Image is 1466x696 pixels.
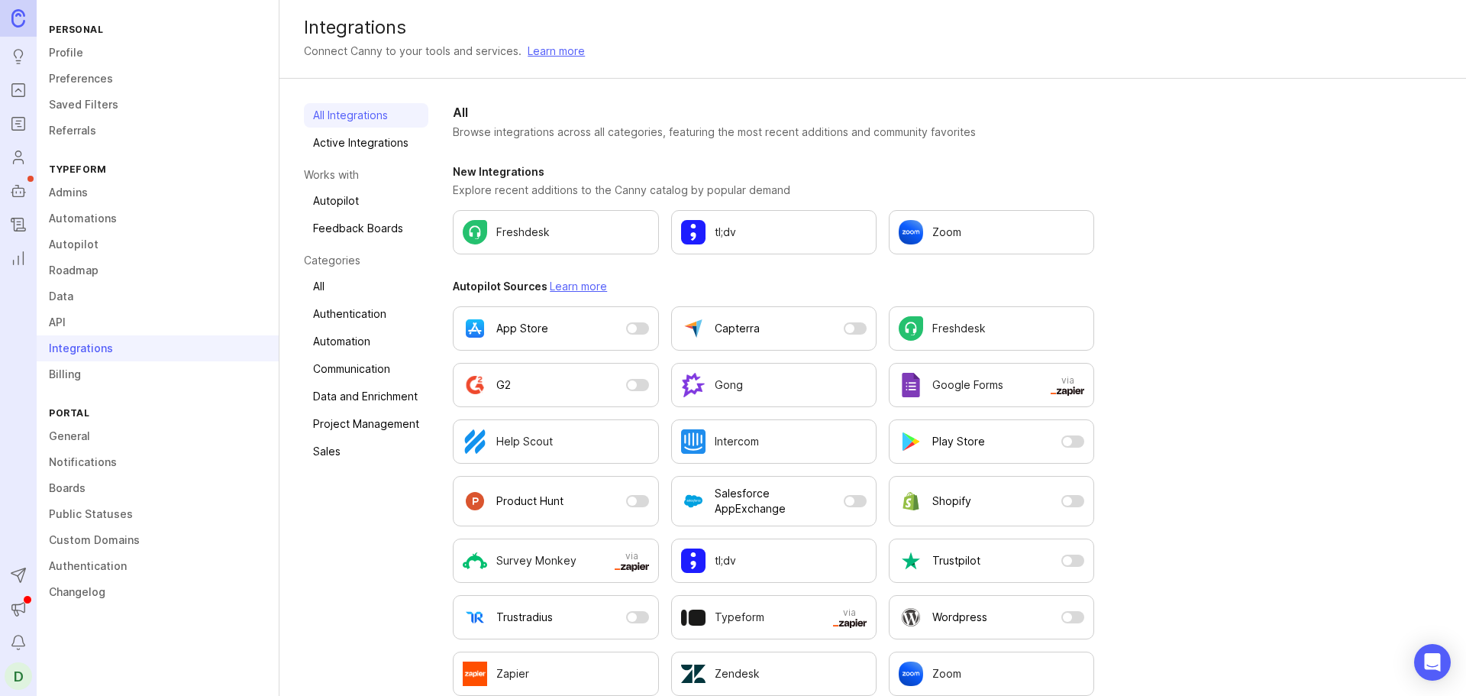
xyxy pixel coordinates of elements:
[833,607,867,628] span: via
[496,494,563,509] p: Product Hunt
[304,329,428,354] a: Automation
[304,412,428,436] a: Project Management
[453,183,1094,198] p: Explore recent additions to the Canny catalog by popular demand
[37,19,279,40] div: Personal
[1414,644,1451,681] div: Open Intercom Messenger
[37,180,279,206] a: Admins
[932,434,985,449] p: Play Store
[715,377,743,393] p: Gong
[889,210,1094,254] a: Configure Zoom settings.
[37,66,279,92] a: Preferences
[37,553,279,579] a: Authentication
[37,449,279,475] a: Notifications
[932,225,961,240] p: Zoom
[453,164,1094,180] h3: New Integrations
[5,177,32,205] a: Autopilot
[889,539,1094,583] button: Trustpilot is currently disabled as an Autopilot data source. Open a modal to adjust settings.
[496,225,550,240] p: Freshdesk
[5,662,32,690] button: D
[671,306,877,351] button: Capterra is currently disabled as an Autopilot data source. Open a modal to adjust settings.
[453,539,658,583] a: Configure Survey Monkey in a new tab.
[37,257,279,283] a: Roadmap
[304,439,428,464] a: Sales
[37,231,279,257] a: Autopilot
[304,18,1442,37] div: Integrations
[715,321,760,336] p: Capterra
[889,595,1094,639] button: Wordpress is currently disabled as an Autopilot data source. Open a modal to adjust settings.
[37,423,279,449] a: General
[932,553,980,568] p: Trustpilot
[932,494,971,509] p: Shopify
[932,666,961,681] p: Zoom
[715,225,736,240] p: tl;dv
[304,131,428,155] a: Active Integrations
[615,550,648,571] span: via
[453,210,658,254] a: Configure Freshdesk settings.
[5,76,32,104] a: Portal
[37,283,279,309] a: Data
[304,43,521,60] div: Connect Canny to your tools and services.
[496,666,529,681] p: Zapier
[5,562,32,589] button: Send to Autopilot
[715,666,760,681] p: Zendesk
[5,244,32,272] a: Reporting
[5,629,32,656] button: Notifications
[5,144,32,171] a: Users
[496,553,576,568] p: Survey Monkey
[889,306,1094,351] a: Configure Freshdesk settings.
[671,210,877,254] a: Configure tl;dv settings.
[833,619,867,628] img: svg+xml;base64,PHN2ZyB3aWR0aD0iNTAwIiBoZWlnaHQ9IjEzNiIgZmlsbD0ibm9uZSIgeG1sbnM9Imh0dHA6Ly93d3cudz...
[37,579,279,605] a: Changelog
[932,610,987,625] p: Wordpress
[304,357,428,381] a: Communication
[37,206,279,231] a: Automations
[453,652,658,696] a: Configure Zapier in a new tab.
[715,486,838,516] p: Salesforce AppExchange
[37,309,279,335] a: API
[671,539,877,583] a: Configure tl;dv settings.
[453,306,658,351] button: App Store is currently disabled as an Autopilot data source. Open a modal to adjust settings.
[889,476,1094,526] button: Shopify is currently disabled as an Autopilot data source. Open a modal to adjust settings.
[550,280,607,293] a: Learn more
[715,610,764,625] p: Typeform
[37,475,279,501] a: Boards
[453,419,658,464] a: Configure Help Scout settings.
[37,501,279,527] a: Public Statuses
[1051,374,1084,396] span: via
[889,419,1094,464] button: Play Store is currently disabled as an Autopilot data source. Open a modal to adjust settings.
[304,253,428,268] p: Categories
[453,363,658,407] button: G2 is currently disabled as an Autopilot data source. Open a modal to adjust settings.
[715,553,736,568] p: tl;dv
[37,361,279,387] a: Billing
[304,167,428,183] p: Works with
[453,595,658,639] button: Trustradius is currently disabled as an Autopilot data source. Open a modal to adjust settings.
[304,103,428,128] a: All Integrations
[496,321,548,336] p: App Store
[37,92,279,118] a: Saved Filters
[671,476,877,526] button: Salesforce AppExchange is currently disabled as an Autopilot data source. Open a modal to adjust ...
[304,384,428,409] a: Data and Enrichment
[5,595,32,623] button: Announcements
[932,377,1003,393] p: Google Forms
[304,274,428,299] a: All
[671,652,877,696] a: Configure Zendesk settings.
[11,9,25,27] img: Canny Home
[671,419,877,464] a: Configure Intercom settings.
[496,377,511,393] p: G2
[37,118,279,144] a: Referrals
[304,216,428,241] a: Feedback Boards
[889,652,1094,696] a: Configure Zoom settings.
[671,595,877,639] a: Configure Typeform in a new tab.
[496,434,553,449] p: Help Scout
[453,125,1094,140] p: Browse integrations across all categories, featuring the most recent additions and community favo...
[37,159,279,180] div: Typeform
[496,610,553,625] p: Trustradius
[889,363,1094,407] a: Configure Google Forms in a new tab.
[5,211,32,238] a: Changelog
[528,43,585,60] a: Learn more
[37,403,279,423] div: Portal
[715,434,759,449] p: Intercom
[453,279,1094,294] h3: Autopilot Sources
[932,321,986,336] p: Freshdesk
